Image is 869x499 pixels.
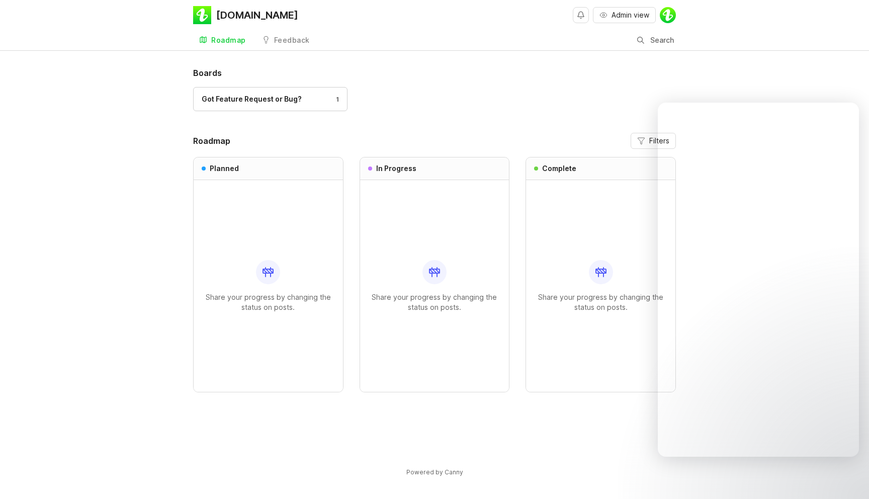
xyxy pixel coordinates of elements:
[274,37,310,44] div: Feedback
[573,7,589,23] button: Notifications
[193,87,347,111] a: Got Feature Request or Bug?1
[593,7,656,23] button: Admin view
[835,465,859,489] iframe: Intercom live chat
[210,163,239,174] h3: Planned
[660,7,676,23] img: Carl Andreas
[631,133,676,149] button: Filters
[542,163,576,174] h3: Complete
[202,292,335,312] p: Share your progress by changing the status on posts.
[193,6,211,24] img: Installer.com logo
[405,466,465,478] a: Powered by Canny
[612,10,649,20] span: Admin view
[202,94,302,105] div: Got Feature Request or Bug?
[211,37,246,44] div: Roadmap
[649,136,669,146] span: Filters
[534,292,667,312] p: Share your progress by changing the status on posts.
[193,135,230,147] h2: Roadmap
[193,67,676,79] h1: Boards
[368,292,501,312] p: Share your progress by changing the status on posts.
[256,30,316,51] a: Feedback
[658,103,859,457] iframe: Intercom live chat
[216,10,298,20] div: [DOMAIN_NAME]
[331,95,339,104] div: 1
[376,163,416,174] h3: In Progress
[193,30,252,51] a: Roadmap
